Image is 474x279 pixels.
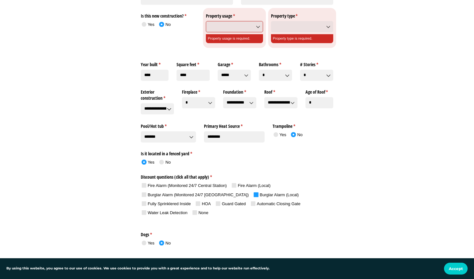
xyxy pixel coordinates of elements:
div: HOA [202,201,211,207]
label: Roof [264,87,297,95]
div: None [199,210,208,216]
label: Square feet [177,59,210,68]
div: No [165,240,171,246]
div: Yes [280,132,286,138]
label: # Stories [300,59,333,68]
div: Burglar Alarm (Local) [260,192,299,198]
legend: Is it located in a fenced yard [141,149,333,157]
label: Year built [141,59,169,68]
div: Property type is required. [271,34,333,43]
div: Automatic Closing Gate [257,201,301,207]
legend: Trampoline [273,121,333,129]
div: Property usage is required. [206,34,263,43]
div: Yes [148,159,154,165]
label: Property type [271,11,333,19]
button: Accept [444,263,468,275]
span: Accept [449,266,463,271]
label: Exterior construction [141,87,174,102]
div: Water Leak Detection [148,210,188,216]
legend: Discount questions (click all that apply) [141,172,333,180]
div: Burglar Alarm (Monitored 24/​7 [GEOGRAPHIC_DATA]) [148,192,249,198]
label: Age of Roof [305,87,333,95]
div: Fully Sprinklered Inside [148,201,191,207]
label: Fireplace [182,87,215,95]
label: Garage [218,59,251,68]
label: Primary Heat Source [204,121,265,129]
label: Pool/​Hot tub [141,121,196,129]
div: Yes [148,22,154,27]
div: checkbox-group [141,182,333,219]
legend: Is this new construction? [141,11,198,19]
p: By using this website, you agree to our use of cookies. We use cookies to provide you with a grea... [6,266,270,271]
label: Foundation [223,87,256,95]
div: No [165,159,171,165]
label: Property usage [206,11,263,19]
div: No [297,132,303,138]
div: Yes [148,240,154,246]
div: No [165,22,171,27]
legend: Dogs [141,229,333,238]
label: Bathrooms [259,59,292,68]
div: Fire Alarm (Local) [238,183,271,189]
div: Fire Alarm (Monitored 24/​7 Central Station) [148,183,227,189]
div: Guard Gated [222,201,246,207]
